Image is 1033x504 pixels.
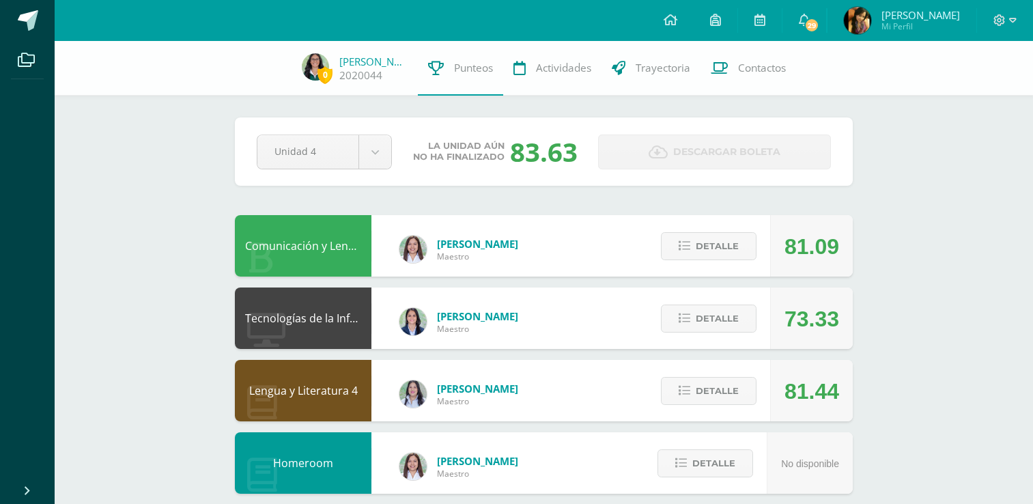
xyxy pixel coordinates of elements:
[804,18,819,33] span: 29
[437,382,518,395] span: [PERSON_NAME]
[257,135,391,169] a: Unidad 4
[399,236,427,263] img: acecb51a315cac2de2e3deefdb732c9f.png
[437,237,518,251] span: [PERSON_NAME]
[339,68,382,83] a: 2020044
[399,308,427,335] img: 7489ccb779e23ff9f2c3e89c21f82ed0.png
[657,449,753,477] button: Detalle
[881,20,960,32] span: Mi Perfil
[661,377,756,405] button: Detalle
[784,216,839,277] div: 81.09
[602,41,701,96] a: Trayectoria
[437,323,518,335] span: Maestro
[781,458,839,469] span: No disponible
[418,41,503,96] a: Punteos
[399,380,427,408] img: df6a3bad71d85cf97c4a6d1acf904499.png
[503,41,602,96] a: Actividades
[692,451,735,476] span: Detalle
[844,7,871,34] img: 247917de25ca421199a556a291ddd3f6.png
[696,234,739,259] span: Detalle
[437,395,518,407] span: Maestro
[696,378,739,404] span: Detalle
[274,135,341,167] span: Unidad 4
[738,61,786,75] span: Contactos
[437,309,518,323] span: [PERSON_NAME]
[881,8,960,22] span: [PERSON_NAME]
[661,305,756,333] button: Detalle
[510,134,578,169] div: 83.63
[339,55,408,68] a: [PERSON_NAME]
[701,41,796,96] a: Contactos
[235,288,371,349] div: Tecnologías de la Información y la Comunicación 4
[437,468,518,479] span: Maestro
[302,53,329,81] img: a01f4c67880a69ff8ac373e37573f08f.png
[413,141,505,163] span: La unidad aún no ha finalizado
[437,251,518,262] span: Maestro
[536,61,591,75] span: Actividades
[661,232,756,260] button: Detalle
[317,66,332,83] span: 0
[235,215,371,277] div: Comunicación y Lenguaje L3 Inglés 4
[696,306,739,331] span: Detalle
[399,453,427,480] img: acecb51a315cac2de2e3deefdb732c9f.png
[454,61,493,75] span: Punteos
[437,454,518,468] span: [PERSON_NAME]
[235,360,371,421] div: Lengua y Literatura 4
[784,361,839,422] div: 81.44
[235,432,371,494] div: Homeroom
[784,288,839,350] div: 73.33
[673,135,780,169] span: Descargar boleta
[636,61,690,75] span: Trayectoria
